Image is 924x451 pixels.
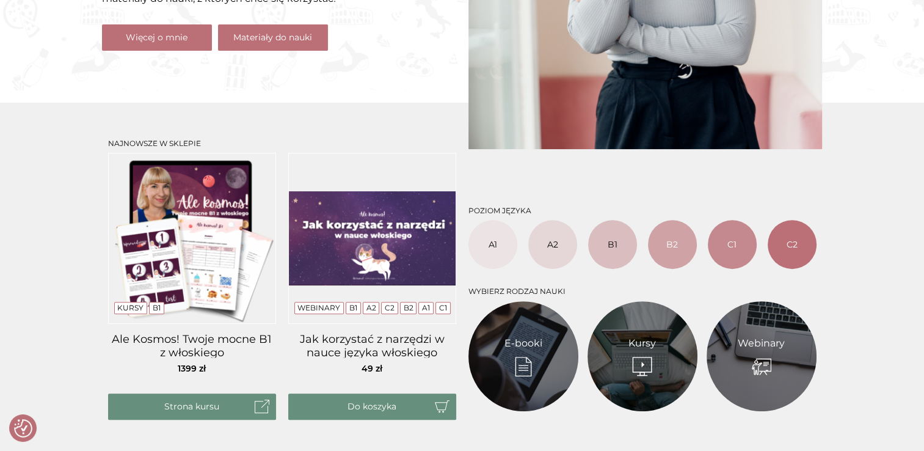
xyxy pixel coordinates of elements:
[768,220,817,269] a: C2
[504,336,542,351] a: E-booki
[108,394,276,420] a: Strona kursu
[117,303,144,312] a: Kursy
[178,363,206,374] span: 1399
[288,333,456,358] a: Jak korzystać z narzędzi w nauce języka włoskiego
[468,287,817,296] h3: Wybierz rodzaj nauki
[108,333,276,358] a: Ale Kosmos! Twoje mocne B1 z włoskiego
[366,303,376,312] a: A2
[468,220,517,269] a: A1
[218,24,328,51] a: Materiały do nauki
[422,303,430,312] a: A1
[628,336,656,351] a: Kursy
[528,220,577,269] a: A2
[708,220,757,269] a: C1
[102,24,212,51] a: Więcej o mnie
[468,207,817,215] h3: Poziom języka
[349,303,357,312] a: B1
[288,394,456,420] button: Do koszyka
[385,303,395,312] a: C2
[14,419,32,438] button: Preferencje co do zgód
[588,220,637,269] a: B1
[14,419,32,438] img: Revisit consent button
[648,220,697,269] a: B2
[297,303,340,312] a: Webinary
[404,303,413,312] a: B2
[439,303,447,312] a: C1
[362,363,382,374] span: 49
[153,303,161,312] a: B1
[738,336,785,351] a: Webinary
[108,139,456,148] h3: Najnowsze w sklepie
